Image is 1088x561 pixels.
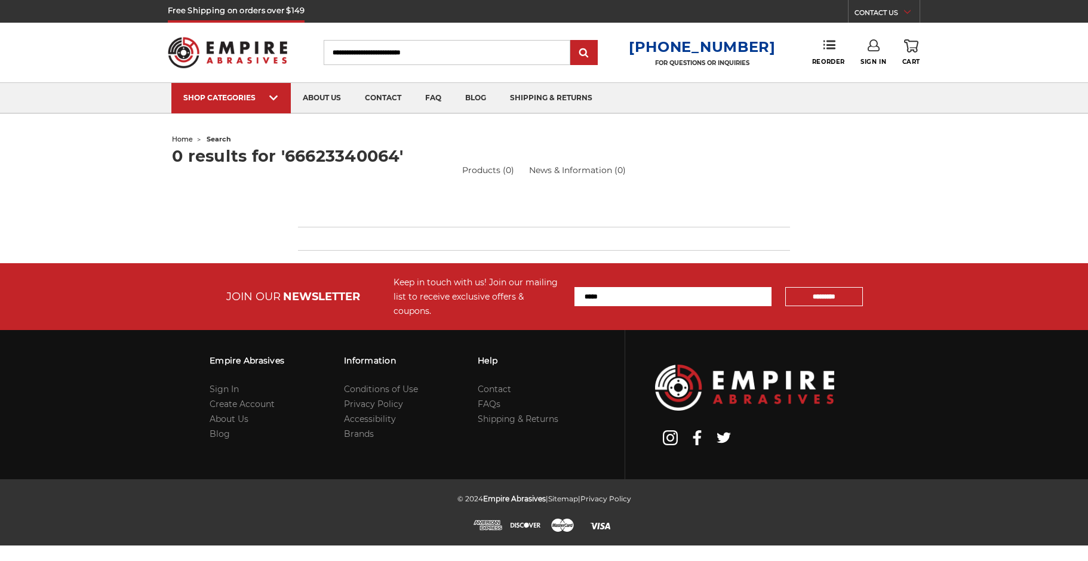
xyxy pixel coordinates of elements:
a: Reorder [812,39,845,65]
a: Contact [478,384,511,394]
a: Create Account [210,399,275,409]
a: Privacy Policy [344,399,403,409]
h1: 0 results for '66623340064' [172,148,916,164]
a: CONTACT US [855,6,920,23]
a: Conditions of Use [344,384,418,394]
a: faq [413,83,453,113]
div: SHOP CATEGORIES [183,93,279,102]
a: [PHONE_NUMBER] [629,38,776,56]
input: Submit [572,41,596,65]
a: Blog [210,429,230,439]
a: FAQs [478,399,500,409]
span: Reorder [812,58,845,66]
span: NEWSLETTER [283,290,360,303]
a: shipping & returns [498,83,604,113]
a: home [172,135,193,143]
h3: Information [344,348,418,373]
a: Shipping & Returns [478,414,558,424]
h3: Help [478,348,558,373]
p: FOR QUESTIONS OR INQUIRIES [629,59,776,67]
a: Brands [344,429,374,439]
a: News & Information (0) [529,164,626,177]
a: Privacy Policy [580,494,631,503]
span: search [207,135,231,143]
a: Cart [902,39,920,66]
span: Empire Abrasives [483,494,546,503]
a: Sign In [210,384,239,394]
a: about us [291,83,353,113]
span: JOIN OUR [226,290,281,303]
h3: Empire Abrasives [210,348,284,373]
a: contact [353,83,413,113]
a: Accessibility [344,414,396,424]
img: Empire Abrasives [168,29,287,76]
img: Empire Abrasives Logo Image [655,365,834,411]
a: Products (0) [462,164,514,177]
a: Sitemap [548,494,578,503]
span: Cart [902,58,920,66]
a: blog [453,83,498,113]
span: Sign In [860,58,886,66]
p: © 2024 | | [457,491,631,506]
div: Keep in touch with us! Join our mailing list to receive exclusive offers & coupons. [394,275,563,318]
a: About Us [210,414,248,424]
